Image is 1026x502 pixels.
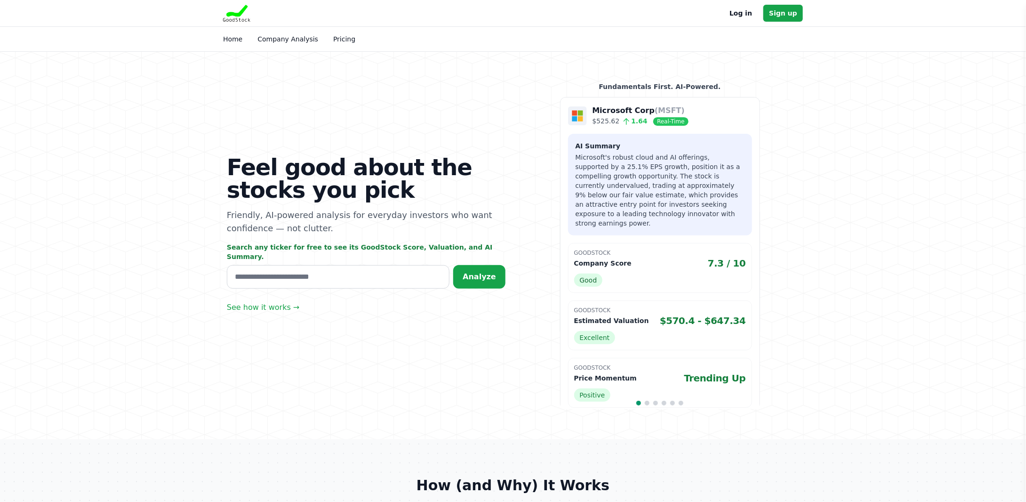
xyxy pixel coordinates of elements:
[574,307,746,314] p: GoodStock
[636,401,641,405] span: Go to slide 1
[257,35,318,43] a: Company Analysis
[593,105,689,116] p: Microsoft Corp
[729,8,752,19] a: Log in
[560,97,760,420] a: Company Logo Microsoft Corp(MSFT) $525.62 1.64 Real-Time AI Summary Microsoft's robust cloud and ...
[223,35,242,43] a: Home
[662,401,666,405] span: Go to slide 4
[453,265,505,289] button: Analyze
[576,153,745,228] p: Microsoft's robust cloud and AI offerings, supported by a 25.1% EPS growth, position it as a comp...
[560,97,760,420] div: 1 / 6
[574,364,746,372] p: GoodStock
[574,373,637,383] p: Price Momentum
[333,35,355,43] a: Pricing
[679,401,683,405] span: Go to slide 6
[670,401,675,405] span: Go to slide 5
[653,117,688,126] span: Real-Time
[684,372,746,385] span: Trending Up
[619,117,647,125] span: 1.64
[227,243,505,261] p: Search any ticker for free to see its GoodStock Score, Valuation, and AI Summary.
[645,401,649,405] span: Go to slide 2
[576,141,745,151] h3: AI Summary
[574,274,603,287] span: Good
[574,249,746,257] p: GoodStock
[223,5,250,22] img: Goodstock Logo
[574,316,649,325] p: Estimated Valuation
[574,389,611,402] span: Positive
[708,257,746,270] span: 7.3 / 10
[227,209,505,235] p: Friendly, AI-powered analysis for everyday investors who want confidence — not clutter.
[227,302,299,313] a: See how it works →
[574,259,632,268] p: Company Score
[763,5,803,22] a: Sign up
[655,106,685,115] span: (MSFT)
[568,106,587,125] img: Company Logo
[560,82,760,91] p: Fundamentals First. AI-Powered.
[660,314,746,327] span: $570.4 - $647.34
[253,477,773,494] h2: How (and Why) It Works
[653,401,658,405] span: Go to slide 3
[574,331,616,344] span: Excellent
[463,272,496,281] span: Analyze
[227,156,505,201] h1: Feel good about the stocks you pick
[593,116,689,126] p: $525.62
